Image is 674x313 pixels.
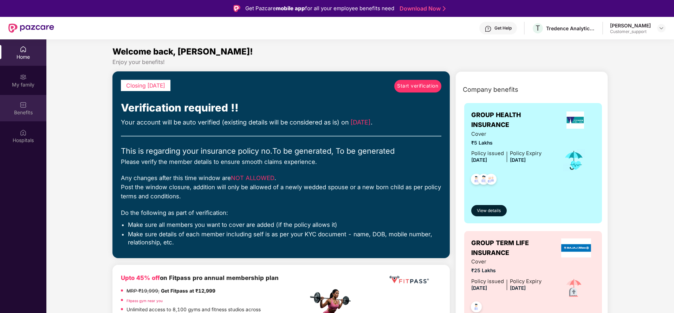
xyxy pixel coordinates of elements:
[121,145,441,157] div: This is regarding your insurance policy no. To be generated, To be generated
[563,149,585,172] img: icon
[468,172,485,189] img: svg+xml;base64,PHN2ZyB4bWxucz0iaHR0cDovL3d3dy53My5vcmcvMjAwMC9zdmciIHdpZHRoPSI0OC45NDMiIGhlaWdodD...
[510,149,542,158] div: Policy Expiry
[121,100,441,116] div: Verification required !!
[610,29,651,34] div: Customer_support
[161,288,215,294] strong: Get Fitpass at ₹12,999
[471,277,504,286] div: Policy issued
[20,46,27,53] img: svg+xml;base64,PHN2ZyBpZD0iSG9tZSIgeG1sbnM9Imh0dHA6Ly93d3cudzMub3JnLzIwMDAvc3ZnIiB3aWR0aD0iMjAiIG...
[471,205,507,216] button: View details
[121,117,441,127] div: Your account will be auto verified (existing details will be considered as is) on .
[482,172,500,189] img: svg+xml;base64,PHN2ZyB4bWxucz0iaHR0cDovL3d3dy53My5vcmcvMjAwMC9zdmciIHdpZHRoPSI0OC45NDMiIGhlaWdodD...
[121,157,441,166] div: Please verify the member details to ensure smooth claims experience.
[400,5,443,12] a: Download Now
[388,273,430,286] img: fppp.png
[394,80,441,92] a: Start verification
[350,119,371,126] span: [DATE]
[471,139,542,147] span: ₹5 Lakhs
[510,285,526,291] span: [DATE]
[510,277,542,286] div: Policy Expiry
[536,24,540,32] span: T
[112,46,253,57] span: Welcome back, [PERSON_NAME]!
[126,82,165,89] span: Closing [DATE]
[463,85,518,95] span: Company benefits
[566,111,584,129] img: insurerLogo
[659,25,664,31] img: svg+xml;base64,PHN2ZyBpZD0iRHJvcGRvd24tMzJ4MzIiIHhtbG5zPSJodHRwOi8vd3d3LnczLm9yZy8yMDAwL3N2ZyIgd2...
[121,274,279,281] b: on Fitpass pro annual membership plan
[485,25,492,32] img: svg+xml;base64,PHN2ZyBpZD0iSGVscC0zMngzMiIgeG1sbnM9Imh0dHA6Ly93d3cudzMub3JnLzIwMDAvc3ZnIiB3aWR0aD...
[477,207,501,214] span: View details
[471,238,557,258] span: GROUP TERM LIFE INSURANCE
[20,101,27,108] img: svg+xml;base64,PHN2ZyBpZD0iQmVuZWZpdHMiIHhtbG5zPSJodHRwOi8vd3d3LnczLm9yZy8yMDAwL3N2ZyIgd2lkdGg9Ij...
[112,58,608,66] div: Enjoy your benefits!
[561,238,591,257] img: insurerLogo
[276,5,305,12] strong: mobile app
[128,221,441,229] li: Make sure all members you want to cover are added (if the policy allows it)
[471,130,542,138] span: Cover
[471,149,504,158] div: Policy issued
[127,288,160,294] del: MRP ₹19,999,
[20,74,27,81] img: svg+xml;base64,PHN2ZyB3aWR0aD0iMjAiIGhlaWdodD0iMjAiIHZpZXdCb3g9IjAgMCAyMCAyMCIgZmlsbD0ibm9uZSIgeG...
[121,173,441,201] div: Any changes after this time window are . Post the window closure, addition will only be allowed o...
[471,267,542,275] span: ₹25 Lakhs
[471,285,487,291] span: [DATE]
[562,276,586,301] img: icon
[121,274,160,281] b: Upto 45% off
[610,22,651,29] div: [PERSON_NAME]
[510,157,526,163] span: [DATE]
[443,5,446,12] img: Stroke
[231,174,274,181] span: NOT ALLOWED
[471,258,542,266] span: Cover
[475,172,492,189] img: svg+xml;base64,PHN2ZyB4bWxucz0iaHR0cDovL3d3dy53My5vcmcvMjAwMC9zdmciIHdpZHRoPSI0OC45NDMiIGhlaWdodD...
[128,230,441,246] li: Make sure details of each member including self is as per your KYC document - name, DOB, mobile n...
[546,25,595,32] div: Tredence Analytics Solutions Private Limited
[494,25,512,31] div: Get Help
[471,157,487,163] span: [DATE]
[233,5,240,12] img: Logo
[8,24,54,33] img: New Pazcare Logo
[127,299,163,303] a: Fitpass gym near you
[121,208,441,217] div: Do the following as part of verification:
[245,4,394,13] div: Get Pazcare for all your employee benefits need
[471,110,555,130] span: GROUP HEALTH INSURANCE
[397,82,438,90] span: Start verification
[20,129,27,136] img: svg+xml;base64,PHN2ZyBpZD0iSG9zcGl0YWxzIiB4bWxucz0iaHR0cDovL3d3dy53My5vcmcvMjAwMC9zdmciIHdpZHRoPS...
